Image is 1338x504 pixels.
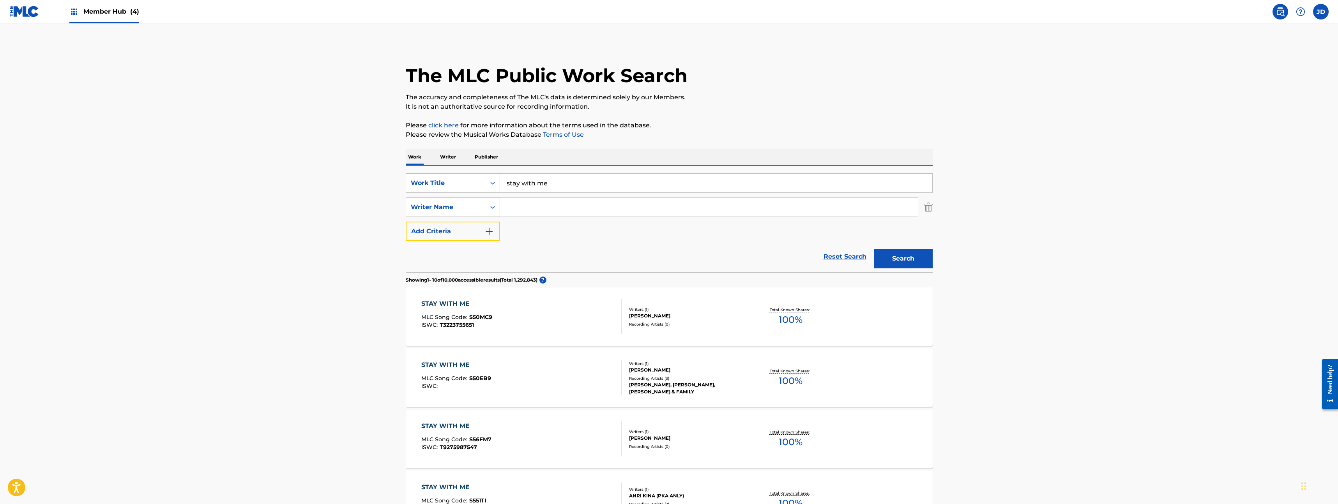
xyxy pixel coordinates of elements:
div: Writers ( 1 ) [629,361,747,367]
span: ISWC : [421,382,440,389]
img: search [1276,7,1285,16]
p: Total Known Shares: [770,307,811,313]
a: Terms of Use [541,131,584,138]
p: Showing 1 - 10 of 10,000 accessible results (Total 1,292,843 ) [406,277,537,284]
div: Writers ( 1 ) [629,429,747,435]
div: Help [1293,4,1308,19]
iframe: Resource Center [1316,353,1338,416]
span: S551TI [469,497,486,504]
p: Publisher [472,149,500,165]
span: 100 % [779,374,802,388]
img: Top Rightsholders [69,7,79,16]
a: click here [428,122,459,129]
div: Recording Artists ( 3 ) [629,375,747,381]
div: [PERSON_NAME] [629,435,747,442]
a: STAY WITH MEMLC Song Code:S56FM7ISWC:T9275987547Writers (1)[PERSON_NAME]Recording Artists (0)Tota... [406,410,933,468]
p: Total Known Shares: [770,490,811,496]
span: ? [539,277,546,284]
span: Member Hub [83,7,139,16]
div: ANRI KINA (PKA ANLY) [629,492,747,499]
span: 100 % [779,313,802,327]
img: MLC Logo [9,6,39,17]
iframe: Chat Widget [1299,467,1338,504]
p: Please for more information about the terms used in the database. [406,121,933,130]
div: Recording Artists ( 0 ) [629,444,747,449]
form: Search Form [406,173,933,272]
p: Total Known Shares: [770,368,811,374]
span: ISWC : [421,444,440,451]
p: It is not an authoritative source for recording information. [406,102,933,111]
span: MLC Song Code : [421,314,469,321]
div: [PERSON_NAME] [629,312,747,319]
div: Writer Name [411,203,481,212]
p: Writer [438,149,458,165]
div: STAY WITH ME [421,483,486,492]
span: T3223755651 [440,321,474,328]
span: S56FM7 [469,436,491,443]
div: Writers ( 1 ) [629,486,747,492]
h1: The MLC Public Work Search [406,64,688,87]
span: MLC Song Code : [421,497,469,504]
div: STAY WITH ME [421,421,491,431]
a: Reset Search [820,248,870,265]
div: Work Title [411,178,481,188]
div: Recording Artists ( 0 ) [629,321,747,327]
div: STAY WITH ME [421,360,491,370]
p: Work [406,149,424,165]
span: T9275987547 [440,444,477,451]
a: STAY WITH MEMLC Song Code:S50EB9ISWC:Writers (1)[PERSON_NAME]Recording Artists (3)[PERSON_NAME], ... [406,349,933,407]
span: (4) [130,8,139,15]
p: Total Known Shares: [770,429,811,435]
a: Public Search [1273,4,1288,19]
img: 9d2ae6d4665cec9f34b9.svg [484,227,494,236]
div: [PERSON_NAME] [629,367,747,374]
span: S50MC9 [469,314,492,321]
div: Writers ( 1 ) [629,307,747,312]
div: [PERSON_NAME], [PERSON_NAME], [PERSON_NAME] & FAMILY [629,381,747,395]
button: Search [874,249,933,268]
img: Delete Criterion [924,197,933,217]
span: MLC Song Code : [421,436,469,443]
div: User Menu [1313,4,1329,19]
span: MLC Song Code : [421,375,469,382]
span: S50EB9 [469,375,491,382]
p: Please review the Musical Works Database [406,130,933,139]
span: 100 % [779,435,802,449]
div: Drag [1301,474,1306,498]
img: help [1296,7,1305,16]
span: ISWC : [421,321,440,328]
div: STAY WITH ME [421,299,492,308]
a: STAY WITH MEMLC Song Code:S50MC9ISWC:T3223755651Writers (1)[PERSON_NAME]Recording Artists (0)Tota... [406,287,933,346]
p: The accuracy and completeness of The MLC's data is determined solely by our Members. [406,93,933,102]
button: Add Criteria [406,222,500,241]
